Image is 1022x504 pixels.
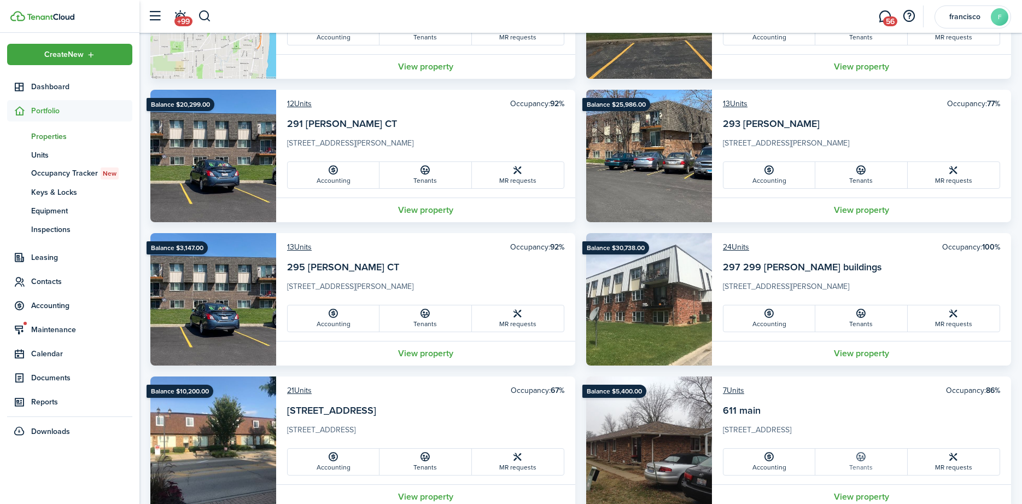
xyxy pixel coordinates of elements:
[7,44,132,65] button: Open menu
[908,162,1000,188] a: MR requests
[288,449,379,475] a: Accounting
[288,305,379,332] a: Accounting
[31,372,132,384] span: Documents
[170,3,190,31] a: Notifications
[31,348,132,360] span: Calendar
[379,449,471,475] a: Tenants
[147,241,208,254] ribbon: Balance $3,147.00
[586,90,712,222] img: Property avatar
[31,396,132,408] span: Reports
[287,403,376,418] a: [STREET_ADDRESS]
[947,98,1000,109] card-header-right: Occupancy:
[150,233,276,366] img: Property avatar
[510,98,564,109] card-header-right: Occupancy:
[723,137,1000,155] card-description: [STREET_ADDRESS][PERSON_NAME]
[712,54,1011,79] a: View property
[31,252,132,263] span: Leasing
[31,224,132,235] span: Inspections
[10,11,25,21] img: TenantCloud
[103,169,116,178] span: New
[472,449,564,475] a: MR requests
[7,76,132,97] a: Dashboard
[986,385,1000,396] b: 86%
[582,385,646,398] ribbon: Balance $5,400.00
[276,198,575,222] a: View property
[582,241,649,254] ribbon: Balance $30,738.00
[582,98,650,111] ribbon: Balance $25,986.00
[900,7,918,26] button: Open resource center
[908,305,1000,332] a: MR requests
[287,117,397,131] a: 291 [PERSON_NAME] CT
[7,391,132,413] a: Reports
[946,385,1000,396] card-header-right: Occupancy:
[174,16,192,26] span: +99
[31,205,132,217] span: Equipment
[982,241,1000,253] b: 100%
[723,241,749,253] a: 24Units
[550,241,564,253] b: 92%
[31,81,132,92] span: Dashboard
[550,98,564,109] b: 92%
[288,162,379,188] a: Accounting
[908,449,1000,475] a: MR requests
[723,403,761,418] a: 611 main
[942,241,1000,253] card-header-right: Occupancy:
[276,341,575,366] a: View property
[31,149,132,161] span: Units
[31,426,70,437] span: Downloads
[31,131,132,142] span: Properties
[31,276,132,287] span: Contacts
[7,146,132,164] a: Units
[511,385,564,396] card-header-right: Occupancy:
[987,98,1000,109] b: 77%
[815,449,907,475] a: Tenants
[198,7,212,26] button: Search
[31,167,132,179] span: Occupancy Tracker
[723,305,815,332] a: Accounting
[883,16,897,26] span: 56
[31,324,132,335] span: Maintenance
[874,3,895,31] a: Messaging
[723,424,1000,442] card-description: [STREET_ADDRESS]
[551,385,564,396] b: 67%
[147,98,214,111] ribbon: Balance $20,299.00
[586,233,712,366] img: Property avatar
[7,220,132,239] a: Inspections
[472,162,564,188] a: MR requests
[472,305,564,332] a: MR requests
[723,162,815,188] a: Accounting
[723,449,815,475] a: Accounting
[150,90,276,222] img: Property avatar
[815,162,907,188] a: Tenants
[379,305,471,332] a: Tenants
[7,201,132,220] a: Equipment
[287,260,399,274] a: 295 [PERSON_NAME] CT
[379,162,471,188] a: Tenants
[723,385,744,396] a: 7Units
[712,198,1011,222] a: View property
[31,187,132,198] span: Keys & Locks
[31,105,132,117] span: Portfolio
[510,241,564,253] card-header-right: Occupancy:
[287,281,564,298] card-description: [STREET_ADDRESS][PERSON_NAME]
[144,6,165,27] button: Open sidebar
[287,424,564,442] card-description: [STREET_ADDRESS]
[147,385,213,398] ribbon: Balance $10,200.00
[991,8,1008,26] avatar-text: F
[943,13,986,21] span: francisco
[723,117,820,131] a: 293 [PERSON_NAME]
[7,164,132,183] a: Occupancy TrackerNew
[31,300,132,311] span: Accounting
[44,51,84,59] span: Create New
[27,14,74,20] img: TenantCloud
[287,98,312,109] a: 12Units
[276,54,575,79] a: View property
[287,241,312,253] a: 13Units
[7,127,132,146] a: Properties
[287,137,564,155] card-description: [STREET_ADDRESS][PERSON_NAME]
[723,260,881,274] a: 297 299 [PERSON_NAME] buildings
[7,183,132,201] a: Keys & Locks
[287,385,312,396] a: 21Units
[712,341,1011,366] a: View property
[723,281,1000,298] card-description: [STREET_ADDRESS][PERSON_NAME]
